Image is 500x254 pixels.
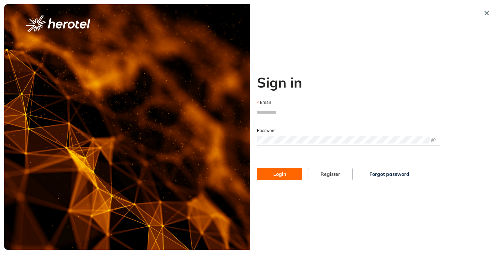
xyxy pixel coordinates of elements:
img: logo [26,15,90,32]
button: Forgot password [358,168,420,180]
span: Register [320,170,340,178]
span: Forgot password [369,170,409,178]
img: cover image [4,4,250,250]
label: Password [257,128,276,134]
span: Login [273,170,286,178]
input: Email [257,107,440,117]
label: Email [257,99,271,106]
button: Login [257,168,302,180]
span: eye-invisible [431,137,436,142]
h2: Sign in [257,74,440,91]
button: logo [15,15,101,32]
button: Register [308,168,353,180]
input: Password [257,136,430,144]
